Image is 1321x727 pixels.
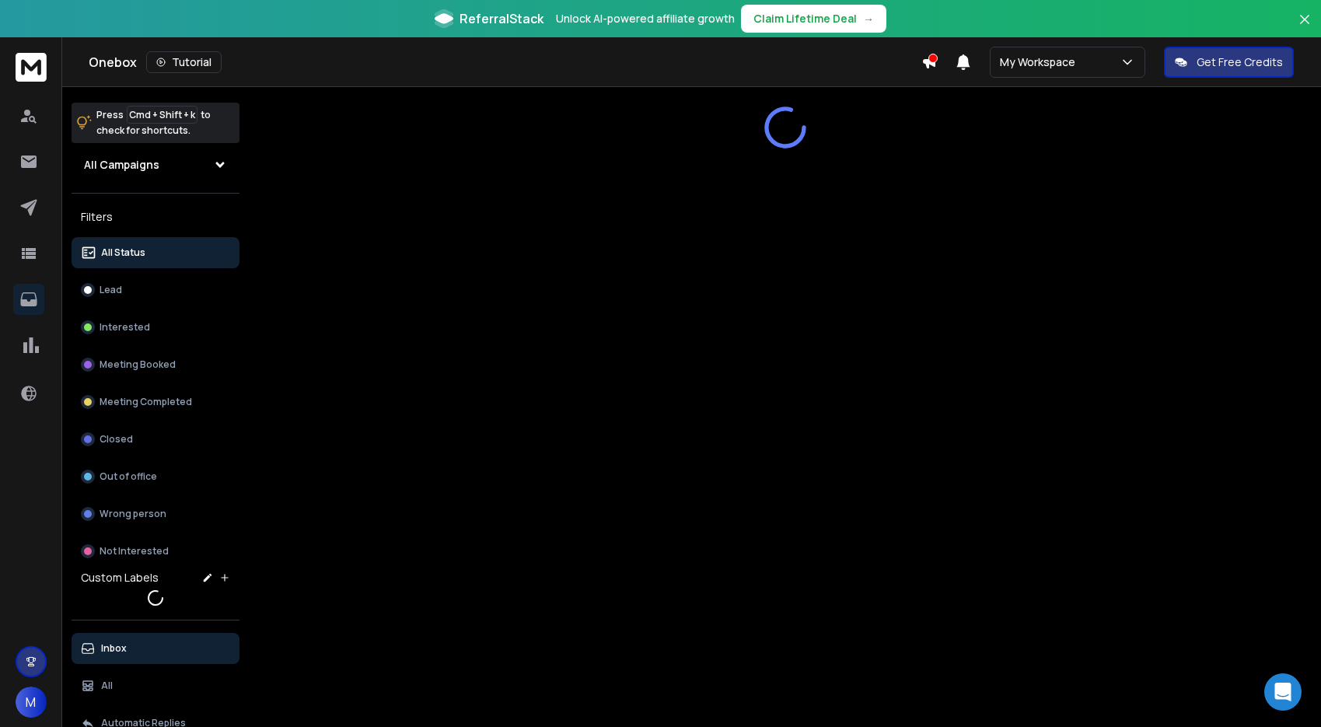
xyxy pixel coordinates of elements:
[101,642,127,655] p: Inbox
[72,461,239,492] button: Out of office
[72,149,239,180] button: All Campaigns
[101,246,145,259] p: All Status
[72,386,239,418] button: Meeting Completed
[72,424,239,455] button: Closed
[16,687,47,718] button: M
[81,570,159,585] h3: Custom Labels
[72,349,239,380] button: Meeting Booked
[741,5,886,33] button: Claim Lifetime Deal→
[72,274,239,306] button: Lead
[96,107,211,138] p: Press to check for shortcuts.
[1164,47,1294,78] button: Get Free Credits
[100,358,176,371] p: Meeting Booked
[460,9,543,28] span: ReferralStack
[100,470,157,483] p: Out of office
[84,157,159,173] h1: All Campaigns
[100,545,169,557] p: Not Interested
[72,237,239,268] button: All Status
[1295,9,1315,47] button: Close banner
[100,284,122,296] p: Lead
[72,633,239,664] button: Inbox
[863,11,874,26] span: →
[556,11,735,26] p: Unlock AI-powered affiliate growth
[72,206,239,228] h3: Filters
[89,51,921,73] div: Onebox
[100,508,166,520] p: Wrong person
[1197,54,1283,70] p: Get Free Credits
[127,106,197,124] span: Cmd + Shift + k
[72,670,239,701] button: All
[72,312,239,343] button: Interested
[1000,54,1082,70] p: My Workspace
[100,433,133,446] p: Closed
[1264,673,1302,711] div: Open Intercom Messenger
[72,498,239,530] button: Wrong person
[72,536,239,567] button: Not Interested
[101,680,113,692] p: All
[146,51,222,73] button: Tutorial
[100,396,192,408] p: Meeting Completed
[100,321,150,334] p: Interested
